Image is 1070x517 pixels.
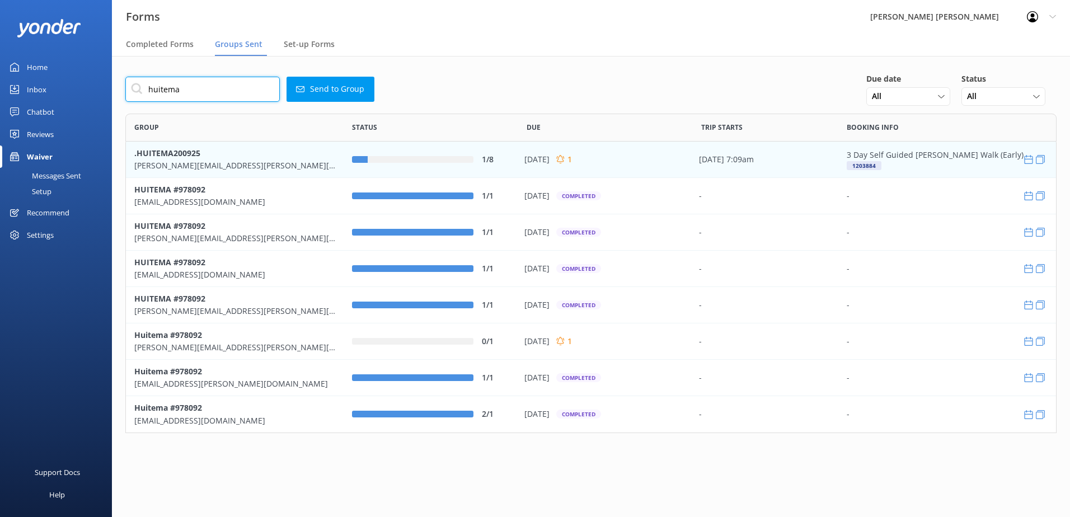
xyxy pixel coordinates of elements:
p: [DATE] [524,408,550,420]
h5: Status [961,73,1057,85]
div: 0/1 [482,335,510,347]
div: Chatbot [27,101,54,123]
div: Completed [556,191,601,200]
div: Setup [7,184,51,199]
p: [EMAIL_ADDRESS][DOMAIN_NAME] [134,269,335,281]
div: - [699,262,832,275]
p: [DATE] [524,299,550,311]
p: [EMAIL_ADDRESS][DOMAIN_NAME] [134,196,335,208]
p: [PERSON_NAME][EMAIL_ADDRESS][PERSON_NAME][DOMAIN_NAME] [134,159,335,172]
span: Due [527,122,541,133]
div: 1/8 [482,153,510,166]
div: - [699,335,832,347]
span: All [967,90,983,102]
p: [EMAIL_ADDRESS][PERSON_NAME][DOMAIN_NAME] [134,378,335,390]
b: .HUITEMA200925 [134,147,200,158]
div: row [125,323,1057,360]
div: row [125,396,1057,433]
div: row [125,142,1057,178]
div: - [847,190,850,202]
div: - [847,299,850,311]
div: - [699,408,832,420]
div: 1/1 [482,190,510,202]
b: Huitema #978092 [134,329,202,340]
p: [DATE] [524,335,550,347]
div: - [699,299,832,311]
p: [DATE] [524,226,550,238]
div: row [125,251,1057,287]
div: Settings [27,224,54,246]
p: [DATE] [524,190,550,202]
p: 3 Day Self Guided [PERSON_NAME] Walk (Early) [847,149,1024,161]
h5: Due date [866,73,961,85]
div: row [125,360,1057,396]
div: 1/1 [482,299,510,311]
b: HUITEMA #978092 [134,184,205,194]
b: HUITEMA #978092 [134,256,205,267]
p: [DATE] [524,262,550,275]
div: Home [27,56,48,78]
div: 1/1 [482,372,510,384]
div: Messages Sent [7,168,81,184]
div: - [847,226,850,238]
div: Waiver [27,145,53,168]
div: - [847,262,850,275]
div: 1/1 [482,226,510,238]
span: Completed Forms [126,39,194,50]
div: 2/1 [482,408,510,420]
h3: Forms [126,8,160,26]
div: row [125,214,1057,251]
b: Huitema #978092 [134,365,202,376]
div: - [699,190,832,202]
p: [PERSON_NAME][EMAIL_ADDRESS][PERSON_NAME][DOMAIN_NAME] [134,341,335,354]
div: Completed [556,228,601,237]
p: [DATE] [524,372,550,384]
div: - [699,226,832,238]
span: Group [134,122,159,133]
div: row [125,287,1057,323]
a: Messages Sent [7,168,112,184]
p: [EMAIL_ADDRESS][DOMAIN_NAME] [134,414,335,426]
p: [PERSON_NAME][EMAIL_ADDRESS][PERSON_NAME][DOMAIN_NAME] [134,232,335,245]
b: Huitema #978092 [134,402,202,413]
span: Set-up Forms [284,39,335,50]
b: HUITEMA #978092 [134,293,205,303]
div: - [847,372,850,384]
div: - [847,335,850,347]
span: Trip Starts [701,122,743,133]
img: yonder-white-logo.png [17,19,81,37]
div: Help [49,483,65,506]
span: Status [352,122,377,133]
p: [DATE] [524,153,550,166]
p: 1 [567,153,572,166]
div: Support Docs [35,461,80,483]
span: All [872,90,888,102]
div: Completed [556,410,601,419]
a: Setup [7,184,112,199]
span: Groups Sent [215,39,262,50]
div: grid [125,142,1057,433]
div: - [699,372,832,384]
div: Inbox [27,78,46,101]
button: Send to Group [287,77,374,102]
p: 1 [567,335,572,347]
div: Reviews [27,123,54,145]
div: - [847,408,850,420]
div: [DATE] 7:09am [699,153,832,166]
div: Recommend [27,201,69,224]
div: 1/1 [482,262,510,275]
div: Completed [556,264,601,273]
p: [PERSON_NAME][EMAIL_ADDRESS][PERSON_NAME][DOMAIN_NAME] [134,305,335,317]
span: Booking info [847,122,899,133]
div: Completed [556,373,601,382]
div: 1203884 [847,161,881,170]
div: Completed [556,300,601,309]
div: row [125,178,1057,214]
b: HUITEMA #978092 [134,220,205,231]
